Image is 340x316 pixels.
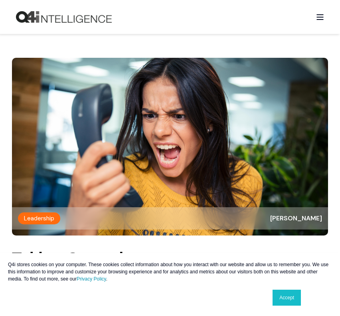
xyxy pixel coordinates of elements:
[8,261,332,283] p: Q4i stores cookies on your computer. These cookies collect information about how you interact wit...
[12,249,328,267] h1: Taking Control
[12,58,328,236] img: Business Women yelling Into Phone
[273,290,301,306] a: Accept
[77,276,106,282] a: Privacy Policy
[270,214,322,222] span: [PERSON_NAME]
[16,11,112,23] a: Back to Home
[312,10,328,24] a: Open Burger Menu
[18,212,60,224] label: Leadership
[16,11,112,23] img: Q4intelligence, LLC logo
